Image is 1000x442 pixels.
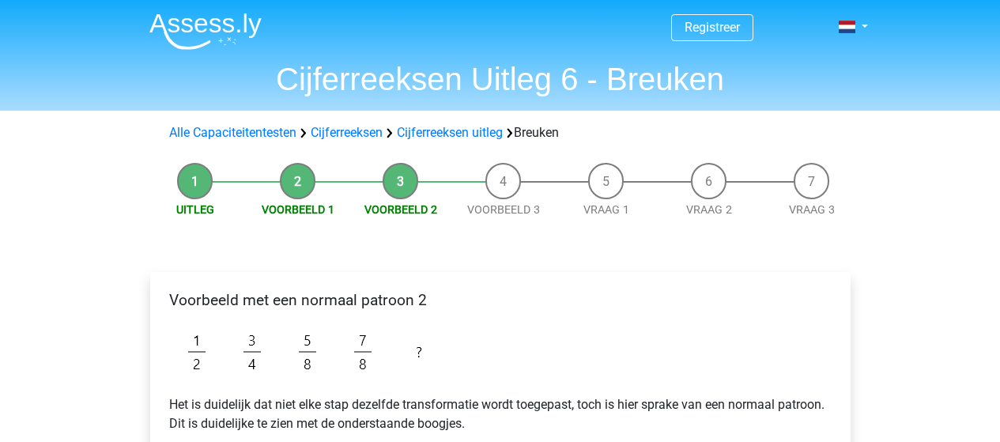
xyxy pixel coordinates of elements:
[262,203,334,216] a: Voorbeeld 1
[686,203,732,216] a: Vraag 2
[163,123,838,142] div: Breuken
[685,20,740,35] a: Registreer
[397,125,503,140] a: Cijferreeksen uitleg
[789,203,835,216] a: Vraag 3
[311,125,383,140] a: Cijferreeksen
[169,125,296,140] a: Alle Capaciteitentesten
[149,13,262,50] img: Assessly
[583,203,629,216] a: Vraag 1
[169,322,447,383] img: Fractions_example_2.png
[169,291,832,309] h4: Voorbeeld met een normaal patroon 2
[467,203,540,216] a: Voorbeeld 3
[364,203,437,216] a: Voorbeeld 2
[169,395,832,433] p: Het is duidelijk dat niet elke stap dezelfde transformatie wordt toegepast, toch is hier sprake v...
[176,203,214,216] a: Uitleg
[137,60,864,98] h1: Cijferreeksen Uitleg 6 - Breuken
